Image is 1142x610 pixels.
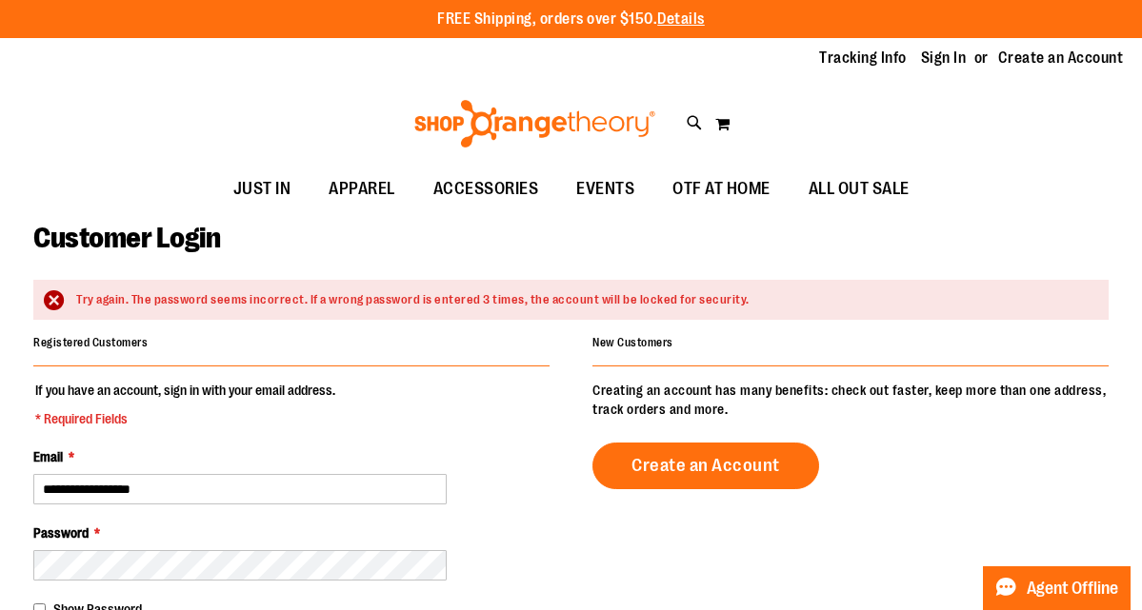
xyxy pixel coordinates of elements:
[998,48,1124,69] a: Create an Account
[819,48,907,69] a: Tracking Info
[433,167,539,210] span: ACCESSORIES
[233,167,291,210] span: JUST IN
[672,167,771,210] span: OTF AT HOME
[329,167,395,210] span: APPAREL
[35,409,335,428] span: * Required Fields
[592,336,673,349] strong: New Customers
[33,381,337,428] legend: If you have an account, sign in with your email address.
[1027,580,1118,598] span: Agent Offline
[657,10,705,28] a: Details
[411,100,658,148] img: Shop Orangetheory
[437,9,705,30] p: FREE Shipping, orders over $150.
[33,336,148,349] strong: Registered Customers
[592,443,819,489] a: Create an Account
[33,525,89,541] span: Password
[592,381,1109,419] p: Creating an account has many benefits: check out faster, keep more than one address, track orders...
[33,449,63,464] span: Email
[76,291,1090,309] div: Try again. The password seems incorrect. If a wrong password is entered 3 times, the account will...
[983,566,1131,610] button: Agent Offline
[576,167,634,210] span: EVENTS
[921,48,967,69] a: Sign In
[631,455,780,476] span: Create an Account
[809,167,910,210] span: ALL OUT SALE
[33,222,220,254] span: Customer Login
